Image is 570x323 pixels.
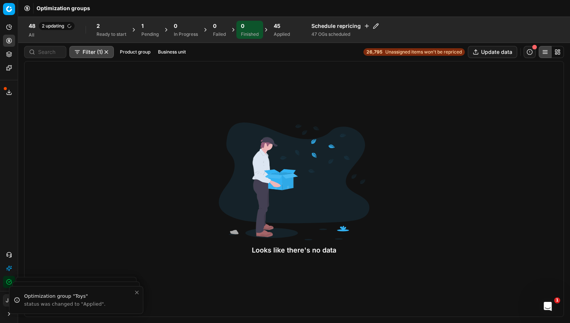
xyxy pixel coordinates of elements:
span: 2 updating [38,21,75,31]
div: Applied [274,31,290,37]
button: Filter (1) [69,46,114,58]
span: 0 [174,22,177,30]
a: 26,795Unassigned items won't be repriced [363,48,465,56]
div: In Progress [174,31,198,37]
button: Close toast [132,288,141,297]
span: 0 [213,22,216,30]
input: Search [38,48,61,56]
span: 45 [274,22,280,30]
span: 1 [554,297,560,303]
span: Optimization groups [37,5,90,12]
strong: 26,795 [366,49,382,55]
h4: Schedule repricing [311,22,379,30]
iframe: Intercom live chat [539,297,557,315]
span: JD [3,295,15,306]
div: status was changed to "Applied". [24,301,134,308]
div: Finished [241,31,259,37]
span: Unassigned items won't be repriced [385,49,462,55]
button: JD [3,294,15,306]
div: Optimization group "Toys" [24,292,134,300]
nav: breadcrumb [37,5,90,12]
div: All [29,32,75,38]
span: 0 [241,22,244,30]
div: Looks like there's no data [219,245,369,256]
div: Failed [213,31,226,37]
span: 48 [29,22,35,30]
span: 2 [97,22,100,30]
div: Pending [141,31,159,37]
span: 1 [141,22,144,30]
div: Ready to start [97,31,126,37]
button: Update data [468,46,517,58]
div: 47 OGs scheduled [311,31,379,37]
button: Business unit [155,47,189,57]
button: Product group [117,47,153,57]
